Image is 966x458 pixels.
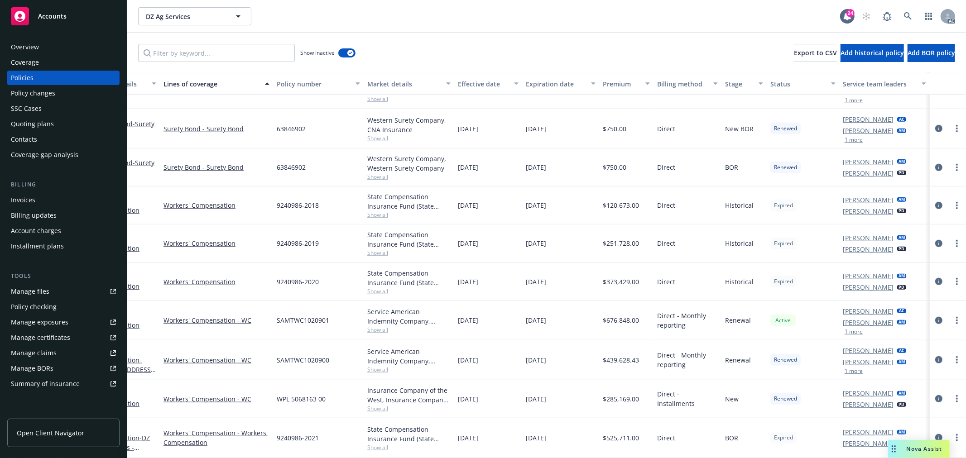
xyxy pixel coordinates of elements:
[603,200,639,210] span: $120,673.00
[11,101,42,116] div: SSC Cases
[888,440,950,458] button: Nova Assist
[367,444,451,451] span: Show all
[878,7,896,25] a: Report a Bug
[845,368,863,374] button: 1 more
[657,433,675,443] span: Direct
[11,315,68,329] div: Manage exposures
[163,394,269,404] a: Workers' Compensation - WC
[11,86,55,100] div: Policy changes
[933,123,944,134] a: circleInformation
[11,377,80,391] div: Summary of insurance
[38,13,67,20] span: Accounts
[163,355,269,365] a: Workers' Compensation - WC
[952,354,962,365] a: more
[277,200,319,210] span: 9240986-2018
[908,44,955,62] button: Add BOR policy
[367,386,451,405] div: Insurance Company of the West, Insurance Company of the West (ICW)
[458,239,478,248] span: [DATE]
[11,193,35,207] div: Invoices
[721,73,767,95] button: Stage
[367,268,451,287] div: State Compensation Insurance Fund (State Fund)
[522,73,599,95] button: Expiration date
[7,377,120,391] a: Summary of insurance
[367,192,451,211] div: State Compensation Insurance Fund (State Fund)
[599,73,654,95] button: Premium
[526,394,546,404] span: [DATE]
[7,239,120,253] a: Installment plans
[845,98,863,103] button: 1 more
[7,409,120,418] div: Analytics hub
[7,330,120,345] a: Manage certificates
[163,428,269,447] a: Workers' Compensation - Workers' Compensation
[725,79,753,89] div: Stage
[725,355,751,365] span: Renewal
[933,354,944,365] a: circleInformation
[300,49,335,57] span: Show inactive
[933,276,944,287] a: circleInformation
[11,117,54,131] div: Quoting plans
[367,230,451,249] div: State Compensation Insurance Fund (State Fund)
[7,193,120,207] a: Invoices
[603,79,640,89] div: Premium
[843,195,894,205] a: [PERSON_NAME]
[11,40,39,54] div: Overview
[526,355,546,365] span: [DATE]
[774,239,793,248] span: Expired
[725,200,754,210] span: Historical
[163,79,260,89] div: Lines of coverage
[657,239,675,248] span: Direct
[933,315,944,326] a: circleInformation
[526,124,546,134] span: [DATE]
[367,154,451,173] div: Western Surety Company, Western Surety Company
[843,233,894,243] a: [PERSON_NAME]
[846,9,855,17] div: 24
[920,7,938,25] a: Switch app
[11,239,64,253] div: Installment plans
[7,272,120,281] div: Tools
[843,126,894,135] a: [PERSON_NAME]
[774,201,793,210] span: Expired
[17,428,84,438] span: Open Client Navigator
[7,86,120,100] a: Policy changes
[367,173,451,181] span: Show all
[11,55,39,70] div: Coverage
[526,277,546,286] span: [DATE]
[725,124,754,134] span: New BOR
[364,73,454,95] button: Market details
[841,48,904,57] span: Add historical policy
[725,394,739,404] span: New
[770,79,826,89] div: Status
[458,433,478,443] span: [DATE]
[454,73,522,95] button: Effective date
[603,162,626,172] span: $750.00
[845,329,863,334] button: 1 more
[7,40,120,54] a: Overview
[138,44,295,62] input: Filter by keyword...
[7,117,120,131] a: Quoting plans
[603,277,639,286] span: $373,429.00
[367,249,451,257] span: Show all
[657,124,675,134] span: Direct
[277,124,306,134] span: 63846902
[952,432,962,443] a: more
[603,355,639,365] span: $439,628.43
[843,271,894,281] a: [PERSON_NAME]
[367,115,451,134] div: Western Surety Company, CNA Insurance
[774,316,792,324] span: Active
[843,206,894,216] a: [PERSON_NAME]
[138,7,251,25] button: DZ Ag Services
[458,394,478,404] span: [DATE]
[277,355,329,365] span: SAMTWC1020900
[774,277,793,286] span: Expired
[843,244,894,254] a: [PERSON_NAME]
[526,315,546,325] span: [DATE]
[273,73,364,95] button: Policy number
[163,277,269,286] a: Workers' Compensation
[725,239,754,248] span: Historical
[725,162,738,172] span: BOR
[458,315,478,325] span: [DATE]
[843,400,894,409] a: [PERSON_NAME]
[7,315,120,329] a: Manage exposures
[11,284,49,299] div: Manage files
[774,163,797,172] span: Renewed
